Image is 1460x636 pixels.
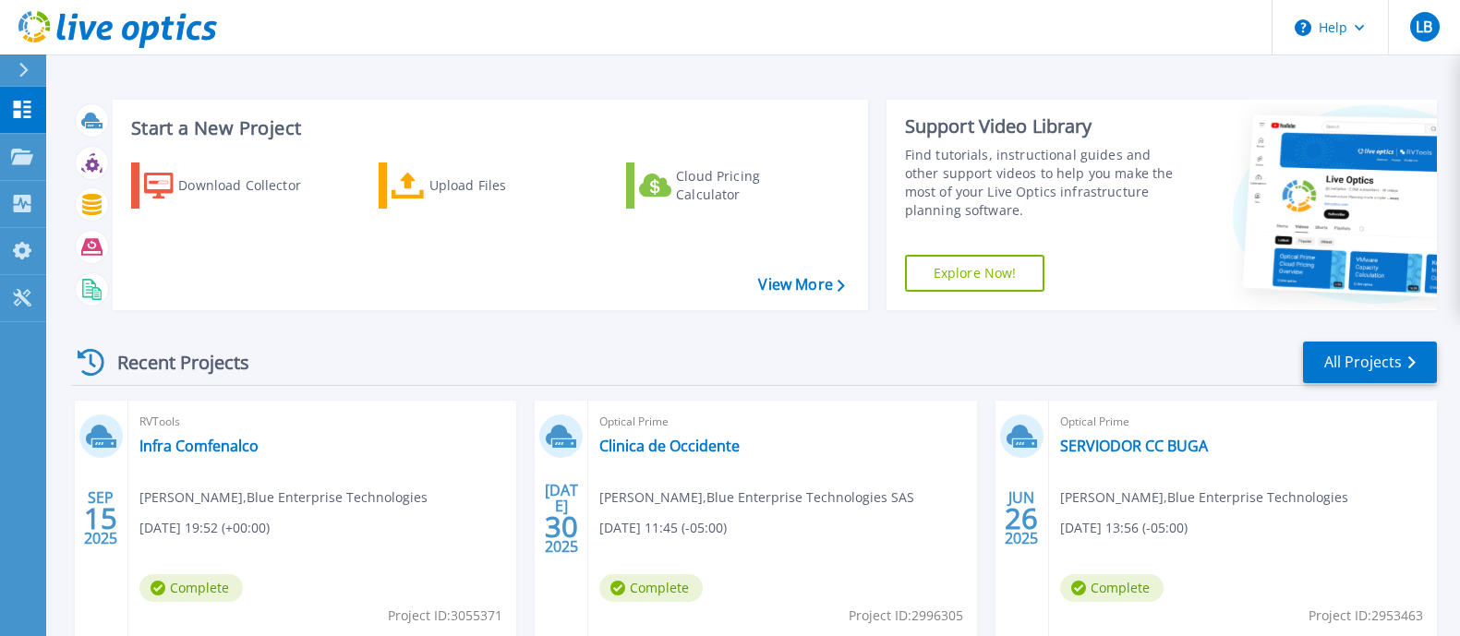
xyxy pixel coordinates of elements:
[544,485,579,552] div: [DATE] 2025
[599,487,914,508] span: [PERSON_NAME] , Blue Enterprise Technologies SAS
[1309,606,1423,626] span: Project ID: 2953463
[139,437,259,455] a: Infra Comfenalco
[905,146,1182,220] div: Find tutorials, instructional guides and other support videos to help you make the most of your L...
[599,412,965,432] span: Optical Prime
[599,574,703,602] span: Complete
[139,574,243,602] span: Complete
[545,519,578,534] span: 30
[71,340,274,385] div: Recent Projects
[83,485,118,552] div: SEP 2025
[1060,574,1164,602] span: Complete
[676,167,824,204] div: Cloud Pricing Calculator
[1004,485,1039,552] div: JUN 2025
[1005,510,1038,526] span: 26
[599,518,727,538] span: [DATE] 11:45 (-05:00)
[905,255,1045,292] a: Explore Now!
[905,114,1182,138] div: Support Video Library
[1060,437,1208,455] a: SERVIODOR CC BUGA
[626,162,832,209] a: Cloud Pricing Calculator
[139,487,428,508] span: [PERSON_NAME] , Blue Enterprise Technologies
[1060,518,1188,538] span: [DATE] 13:56 (-05:00)
[1303,342,1437,383] a: All Projects
[178,167,326,204] div: Download Collector
[139,518,270,538] span: [DATE] 19:52 (+00:00)
[1060,487,1348,508] span: [PERSON_NAME] , Blue Enterprise Technologies
[131,118,844,138] h3: Start a New Project
[379,162,585,209] a: Upload Files
[131,162,337,209] a: Download Collector
[758,276,844,294] a: View More
[1416,19,1432,34] span: LB
[849,606,963,626] span: Project ID: 2996305
[388,606,502,626] span: Project ID: 3055371
[84,510,117,526] span: 15
[599,437,740,455] a: Clinica de Occidente
[429,167,577,204] div: Upload Files
[139,412,505,432] span: RVTools
[1060,412,1426,432] span: Optical Prime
